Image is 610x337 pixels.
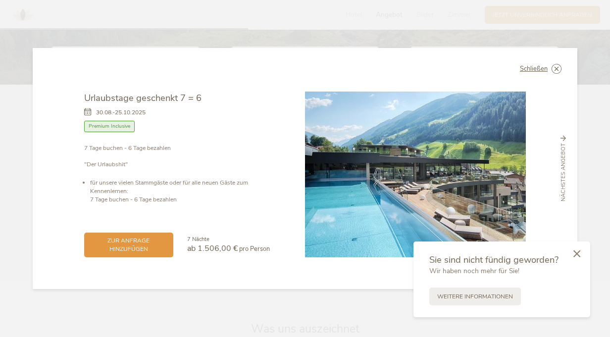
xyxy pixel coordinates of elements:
[90,179,270,203] li: für unsere vielen Stammgäste oder für alle neuen Gäste zum Kennenlernen: 7 Tage buchen - 6 Tage b...
[187,236,209,243] span: 7 Nächte
[429,253,559,266] span: Sie sind nicht fündig geworden?
[437,292,513,301] span: Weitere Informationen
[84,121,135,132] span: Premium Inclusive
[84,144,270,169] p: 7 Tage buchen - 6 Tage bezahlen
[187,243,238,254] span: ab 1.506,00 €
[429,288,521,305] a: Weitere Informationen
[96,108,146,117] span: 30.08.-25.10.2025
[429,266,519,276] span: Wir haben noch mehr für Sie!
[84,92,202,104] span: Urlaubstage geschenkt 7 = 6
[559,143,567,201] span: nächstes Angebot
[520,66,548,72] span: Schließen
[92,237,165,253] span: zur Anfrage hinzufügen
[84,160,128,168] strong: "Der Urlaubshit"
[305,92,526,257] img: Urlaubstage geschenkt 7 = 6
[239,244,270,253] span: pro Person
